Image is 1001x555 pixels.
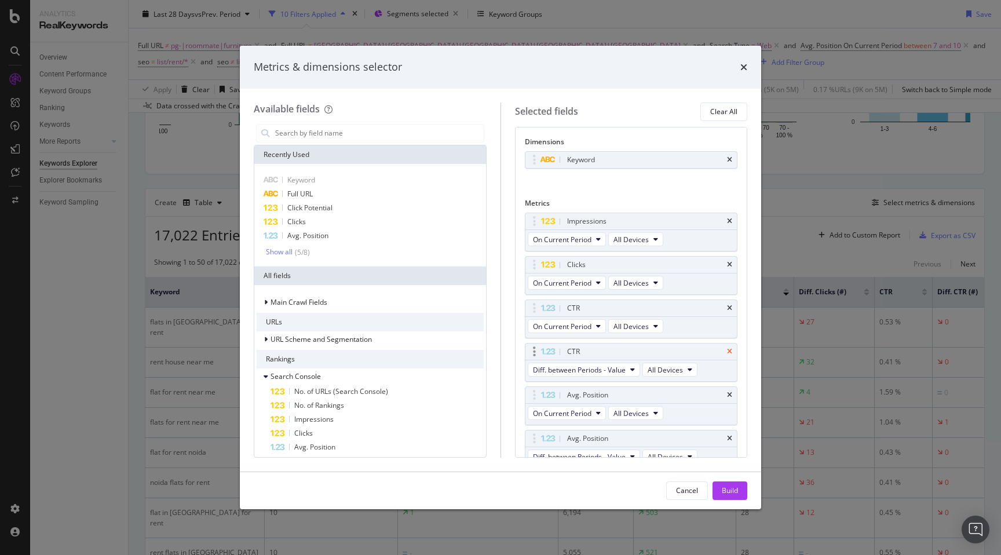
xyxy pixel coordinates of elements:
span: Main Crawl Fields [271,297,327,307]
button: On Current Period [528,406,606,420]
div: Clear All [710,107,737,116]
span: All Devices [648,452,683,462]
span: All Devices [613,278,649,288]
div: Metrics & dimensions selector [254,60,402,75]
button: On Current Period [528,232,606,246]
span: Keyword [287,175,315,185]
div: CTR [567,346,580,357]
div: Open Intercom Messenger [962,516,989,543]
button: On Current Period [528,276,606,290]
button: Diff. between Periods - Value [528,450,640,463]
span: Impressions [294,414,334,424]
div: CTR [567,302,580,314]
span: Search Console [271,371,321,381]
button: All Devices [608,406,663,420]
span: On Current Period [533,408,591,418]
button: All Devices [608,276,663,290]
div: Impressions [567,216,607,227]
div: Selected fields [515,105,578,118]
div: Keyword [567,154,595,166]
span: No. of Rankings [294,400,344,410]
span: All Devices [613,235,649,244]
span: On Current Period [533,235,591,244]
div: Metrics [525,198,738,213]
input: Search by field name [274,125,484,142]
span: URL Scheme and Segmentation [271,334,372,344]
div: Dimensions [525,137,738,151]
div: times [727,392,732,399]
span: All Devices [613,408,649,418]
button: Clear All [700,103,747,121]
div: Show all [266,248,293,256]
button: All Devices [642,363,697,377]
button: All Devices [608,232,663,246]
button: All Devices [642,450,697,463]
div: times [727,156,732,163]
div: times [727,305,732,312]
span: Diff. between Periods - Value [533,452,626,462]
span: Avg. Position [294,442,335,452]
span: Click Potential [287,203,333,213]
span: Clicks [294,428,313,438]
div: Clicks [567,259,586,271]
button: Cancel [666,481,708,500]
span: Diff. between Periods - Value [533,365,626,375]
div: Avg. Position [567,433,608,444]
div: Avg. PositiontimesOn Current PeriodAll Devices [525,386,738,425]
button: On Current Period [528,319,606,333]
div: ClickstimesOn Current PeriodAll Devices [525,256,738,295]
div: Recently Used [254,145,486,164]
div: times [727,435,732,442]
div: modal [240,46,761,509]
div: Keywordtimes [525,151,738,169]
div: times [727,261,732,268]
div: Available fields [254,103,320,115]
span: All Devices [648,365,683,375]
button: Diff. between Periods - Value [528,363,640,377]
span: On Current Period [533,278,591,288]
div: times [727,348,732,355]
span: On Current Period [533,322,591,331]
div: ( 5 / 8 ) [293,247,310,257]
span: Clicks [287,217,306,227]
span: All Devices [613,322,649,331]
div: CTRtimesDiff. between Periods - ValueAll Devices [525,343,738,382]
div: times [740,60,747,75]
div: Cancel [676,485,698,495]
div: times [727,218,732,225]
button: Build [713,481,747,500]
div: Avg. Position [567,389,608,401]
div: All fields [254,266,486,285]
div: Rankings [257,350,484,368]
span: Avg. Position [287,231,328,240]
div: CTRtimesOn Current PeriodAll Devices [525,300,738,338]
span: No. of URLs (Search Console) [294,386,388,396]
div: Build [722,485,738,495]
span: Full URL [287,189,313,199]
div: URLs [257,313,484,331]
button: All Devices [608,319,663,333]
div: ImpressionstimesOn Current PeriodAll Devices [525,213,738,251]
div: Avg. PositiontimesDiff. between Periods - ValueAll Devices [525,430,738,469]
